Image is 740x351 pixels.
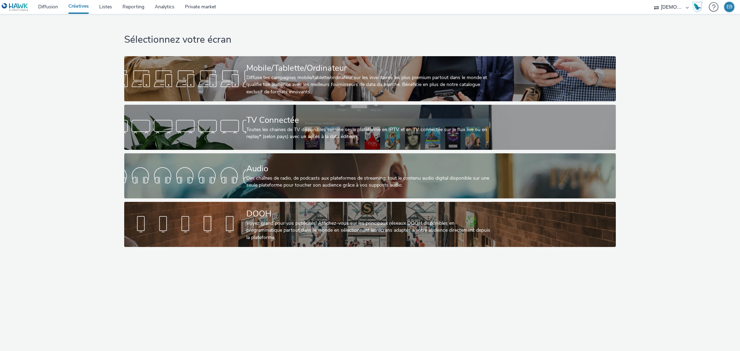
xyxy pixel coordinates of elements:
[124,153,616,198] a: AudioDes chaînes de radio, de podcasts aux plateformes de streaming: tout le contenu audio digita...
[692,1,705,12] a: Hawk Academy
[124,33,616,46] h1: Sélectionnez votre écran
[246,62,491,74] div: Mobile/Tablette/Ordinateur
[246,208,491,220] div: DOOH
[124,202,616,247] a: DOOHVoyez grand pour vos publicités! Affichez-vous sur les principaux réseaux DOOH disponibles en...
[246,126,491,140] div: Toutes les chaines de TV disponibles sur une seule plateforme en IPTV et en TV connectée sur le f...
[726,2,732,12] div: EB
[2,3,28,11] img: undefined Logo
[124,56,616,101] a: Mobile/Tablette/OrdinateurDiffuse tes campagnes mobile/tablette/ordinateur sur les inventaires le...
[246,220,491,241] div: Voyez grand pour vos publicités! Affichez-vous sur les principaux réseaux DOOH disponibles en pro...
[124,105,616,150] a: TV ConnectéeToutes les chaines de TV disponibles sur une seule plateforme en IPTV et en TV connec...
[246,114,491,126] div: TV Connectée
[246,74,491,95] div: Diffuse tes campagnes mobile/tablette/ordinateur sur les inventaires les plus premium partout dan...
[246,175,491,189] div: Des chaînes de radio, de podcasts aux plateformes de streaming: tout le contenu audio digital dis...
[246,163,491,175] div: Audio
[692,1,703,12] img: Hawk Academy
